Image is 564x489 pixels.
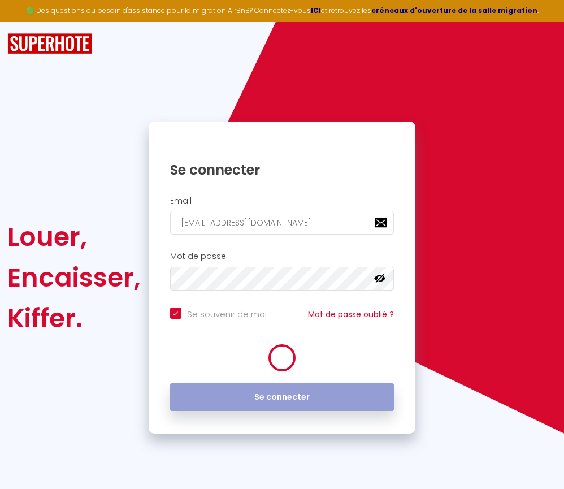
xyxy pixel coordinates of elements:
[170,383,394,412] button: Se connecter
[7,217,141,257] div: Louer,
[371,6,537,15] a: créneaux d'ouverture de la salle migration
[308,309,394,320] a: Mot de passe oublié ?
[170,196,394,206] h2: Email
[170,252,394,261] h2: Mot de passe
[7,298,141,339] div: Kiffer.
[170,161,394,179] h1: Se connecter
[9,5,43,38] button: Ouvrir le widget de chat LiveChat
[7,257,141,298] div: Encaisser,
[311,6,321,15] a: ICI
[7,33,92,54] img: SuperHote logo
[170,211,394,235] input: Ton Email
